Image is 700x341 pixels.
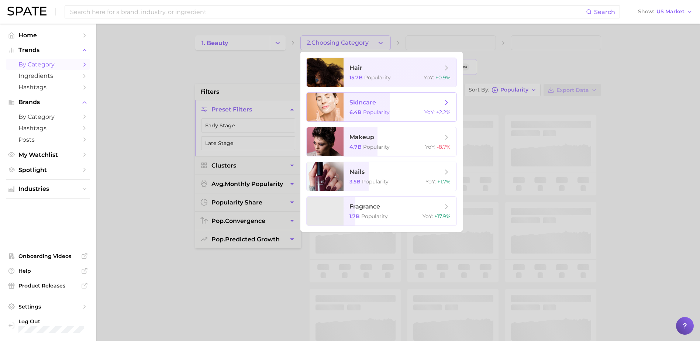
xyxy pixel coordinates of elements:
span: Spotlight [18,166,77,173]
span: -8.7% [437,144,451,150]
a: Help [6,265,90,276]
span: by Category [18,61,77,68]
span: Trends [18,47,77,54]
span: YoY : [423,213,433,220]
span: Search [594,8,615,15]
span: skincare [349,99,376,106]
span: Industries [18,186,77,192]
span: Settings [18,303,77,310]
button: ShowUS Market [636,7,694,17]
ul: 2.Choosing Category [300,52,463,232]
button: Industries [6,183,90,194]
a: Product Releases [6,280,90,291]
span: Popularity [362,178,389,185]
span: Popularity [364,74,391,81]
a: Hashtags [6,82,90,93]
span: YoY : [425,178,436,185]
span: Help [18,268,77,274]
span: 15.7b [349,74,363,81]
a: Onboarding Videos [6,251,90,262]
span: Product Releases [18,282,77,289]
span: Hashtags [18,125,77,132]
span: Popularity [363,144,390,150]
span: 6.4b [349,109,362,116]
span: hair [349,64,362,71]
span: makeup [349,134,374,141]
span: Show [638,10,654,14]
a: Home [6,30,90,41]
span: nails [349,168,365,175]
span: 1.7b [349,213,360,220]
a: Log out. Currently logged in with e-mail ann.frey@loreal.com. [6,316,90,335]
span: YoY : [424,74,434,81]
span: Onboarding Videos [18,253,77,259]
a: Posts [6,134,90,145]
a: by Category [6,111,90,123]
span: YoY : [425,144,435,150]
span: +2.2% [436,109,451,116]
input: Search here for a brand, industry, or ingredient [69,6,586,18]
span: Popularity [363,109,390,116]
span: Posts [18,136,77,143]
button: Brands [6,97,90,108]
button: Trends [6,45,90,56]
span: by Category [18,113,77,120]
a: Ingredients [6,70,90,82]
img: SPATE [7,7,46,15]
span: Hashtags [18,84,77,91]
a: Hashtags [6,123,90,134]
span: +1.7% [437,178,451,185]
a: Settings [6,301,90,312]
span: YoY : [424,109,435,116]
a: by Category [6,59,90,70]
span: Popularity [361,213,388,220]
span: 4.7b [349,144,362,150]
span: Ingredients [18,72,77,79]
span: My Watchlist [18,151,77,158]
span: +17.9% [434,213,451,220]
a: Spotlight [6,164,90,176]
span: Log Out [18,318,84,325]
span: 3.5b [349,178,361,185]
span: +0.9% [435,74,451,81]
span: fragrance [349,203,380,210]
a: My Watchlist [6,149,90,161]
span: US Market [656,10,685,14]
span: Home [18,32,77,39]
span: Brands [18,99,77,106]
